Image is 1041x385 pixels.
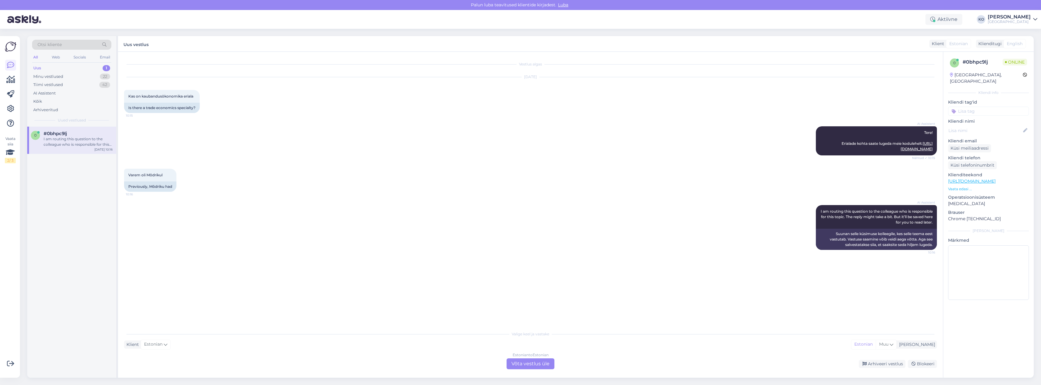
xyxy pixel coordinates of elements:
span: English [1007,41,1023,47]
div: 1 [103,65,110,71]
p: Kliendi telefon [948,155,1029,161]
div: Klienditugi [976,41,1002,47]
div: Kõik [33,98,42,105]
p: Vaata edasi ... [948,186,1029,192]
div: [GEOGRAPHIC_DATA] [988,19,1031,24]
div: AI Assistent [33,90,56,96]
div: Estonian to Estonian [513,352,549,358]
p: Chrome [TECHNICAL_ID] [948,216,1029,222]
p: Operatsioonisüsteem [948,194,1029,201]
div: Arhiveeritud [33,107,58,113]
div: Estonian [851,340,876,349]
p: Märkmed [948,237,1029,244]
div: 42 [99,82,110,88]
div: Previously, Mõdriku had [124,181,176,192]
input: Lisa tag [948,107,1029,116]
div: Klient [124,341,139,348]
p: [MEDICAL_DATA] [948,201,1029,207]
div: # 0bhpc9lj [963,58,1003,66]
span: 10:15 [126,113,149,118]
img: Askly Logo [5,41,16,52]
div: All [32,53,39,61]
div: Suunan selle küsimuse kolleegile, kes selle teema eest vastutab. Vastuse saamine võib veidi aega ... [816,229,937,250]
span: Luba [556,2,570,8]
a: [URL][DOMAIN_NAME] [948,178,996,184]
span: Muu [879,341,888,347]
div: Arhiveeri vestlus [859,360,905,368]
div: Uus [33,65,41,71]
div: 2 / 3 [5,158,16,163]
span: Estonian [949,41,968,47]
div: Blokeeri [908,360,937,368]
div: Minu vestlused [33,74,63,80]
span: Nähtud ✓ 10:15 [912,156,935,160]
span: Kas on kaubandusökonomika eriala [128,94,193,98]
span: 10:16 [912,250,935,255]
div: Küsi telefoninumbrit [948,161,997,169]
span: #0bhpc9lj [44,131,67,136]
p: Kliendi email [948,138,1029,144]
input: Lisa nimi [948,127,1022,134]
div: Klient [929,41,944,47]
span: Online [1003,59,1027,65]
div: Tiimi vestlused [33,82,63,88]
span: AI Assistent [912,121,935,126]
div: Web [51,53,61,61]
span: 0 [34,133,37,138]
div: I am routing this question to the colleague who is responsible for this topic. The reply might ta... [44,136,113,147]
div: Vestlus algas [124,61,937,67]
div: [DATE] 10:16 [94,147,113,152]
div: Vaata siia [5,136,16,163]
div: Kliendi info [948,90,1029,95]
p: Brauser [948,209,1029,216]
p: Kliendi tag'id [948,99,1029,105]
span: Estonian [144,341,163,348]
div: Võta vestlus üle [507,358,554,369]
div: KO [977,15,985,24]
div: Valige keel ja vastake [124,331,937,337]
span: I am routing this question to the colleague who is responsible for this topic. The reply might ta... [821,209,934,224]
label: Uus vestlus [123,40,149,48]
div: [PERSON_NAME] [948,228,1029,234]
div: Is there a trade economics specialty? [124,103,200,113]
p: Klienditeekond [948,172,1029,178]
div: Küsi meiliaadressi [948,144,991,152]
p: Kliendi nimi [948,118,1029,124]
span: Uued vestlused [58,118,86,123]
span: 10:16 [126,192,149,197]
span: Otsi kliente [38,41,62,48]
div: 22 [100,74,110,80]
div: [DATE] [124,74,937,80]
span: Varem oli Mõdrikul [128,173,163,177]
span: 0 [953,61,956,65]
a: [PERSON_NAME][GEOGRAPHIC_DATA] [988,15,1037,24]
div: Email [99,53,111,61]
div: [PERSON_NAME] [988,15,1031,19]
div: [PERSON_NAME] [897,341,935,348]
span: AI Assistent [912,200,935,205]
div: Socials [72,53,87,61]
div: [GEOGRAPHIC_DATA], [GEOGRAPHIC_DATA] [950,72,1023,85]
div: Aktiivne [925,14,962,25]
